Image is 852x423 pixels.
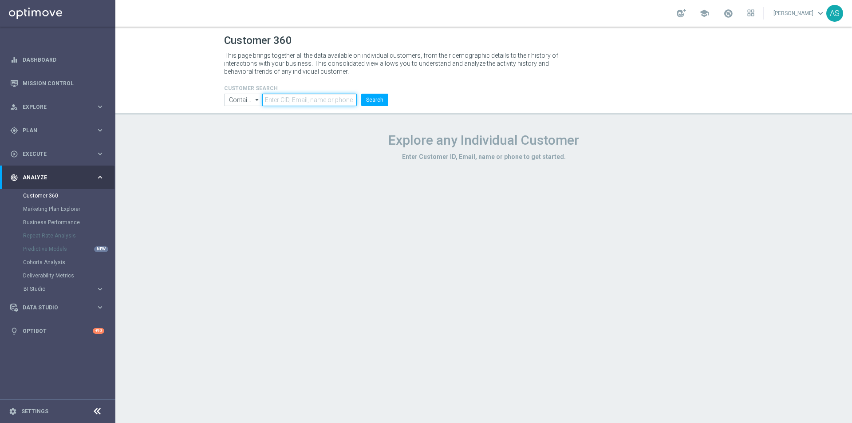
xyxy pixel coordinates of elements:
div: Dashboard [10,48,104,71]
a: Cohorts Analysis [23,259,92,266]
i: keyboard_arrow_right [96,150,104,158]
div: Mission Control [10,71,104,95]
i: keyboard_arrow_right [96,103,104,111]
span: Analyze [23,175,96,180]
i: arrow_drop_down [253,94,262,106]
div: Cohorts Analysis [23,256,114,269]
i: equalizer [10,56,18,64]
span: school [699,8,709,18]
div: BI Studio [24,286,96,292]
button: track_changes Analyze keyboard_arrow_right [10,174,105,181]
i: lightbulb [10,327,18,335]
div: Repeat Rate Analysis [23,229,114,242]
h3: Enter Customer ID, Email, name or phone to get started. [224,153,743,161]
a: Settings [21,409,48,414]
div: Marketing Plan Explorer [23,202,114,216]
span: BI Studio [24,286,87,292]
button: Mission Control [10,80,105,87]
button: Data Studio keyboard_arrow_right [10,304,105,311]
div: Predictive Models [23,242,114,256]
span: Explore [23,104,96,110]
div: Customer 360 [23,189,114,202]
div: Explore [10,103,96,111]
div: Plan [10,127,96,134]
h1: Explore any Individual Customer [224,132,743,148]
button: play_circle_outline Execute keyboard_arrow_right [10,150,105,158]
div: Business Performance [23,216,114,229]
a: Business Performance [23,219,92,226]
i: keyboard_arrow_right [96,173,104,182]
h1: Customer 360 [224,34,743,47]
button: Search [361,94,388,106]
i: gps_fixed [10,127,18,134]
span: Execute [23,151,96,157]
span: keyboard_arrow_down [816,8,825,18]
i: person_search [10,103,18,111]
div: AS [826,5,843,22]
i: keyboard_arrow_right [96,126,104,134]
div: BI Studio [23,282,114,296]
span: Data Studio [23,305,96,310]
div: +10 [93,328,104,334]
div: NEW [94,246,108,252]
a: Dashboard [23,48,104,71]
i: keyboard_arrow_right [96,303,104,312]
input: Enter CID, Email, name or phone [262,94,357,106]
button: gps_fixed Plan keyboard_arrow_right [10,127,105,134]
a: Deliverability Metrics [23,272,92,279]
i: play_circle_outline [10,150,18,158]
h4: CUSTOMER SEARCH [224,85,388,91]
button: person_search Explore keyboard_arrow_right [10,103,105,111]
div: Execute [10,150,96,158]
i: settings [9,407,17,415]
a: Optibot [23,319,93,343]
a: Customer 360 [23,192,92,199]
i: track_changes [10,174,18,182]
div: Analyze [10,174,96,182]
div: Optibot [10,319,104,343]
a: [PERSON_NAME]keyboard_arrow_down [773,7,826,20]
button: lightbulb Optibot +10 [10,328,105,335]
input: Contains [224,94,262,106]
i: keyboard_arrow_right [96,285,104,293]
p: This page brings together all the data available on individual customers, from their demographic ... [224,51,566,75]
span: Plan [23,128,96,133]
button: BI Studio keyboard_arrow_right [23,285,105,293]
button: equalizer Dashboard [10,56,105,63]
div: Data Studio [10,304,96,312]
div: Deliverability Metrics [23,269,114,282]
a: Marketing Plan Explorer [23,206,92,213]
a: Mission Control [23,71,104,95]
